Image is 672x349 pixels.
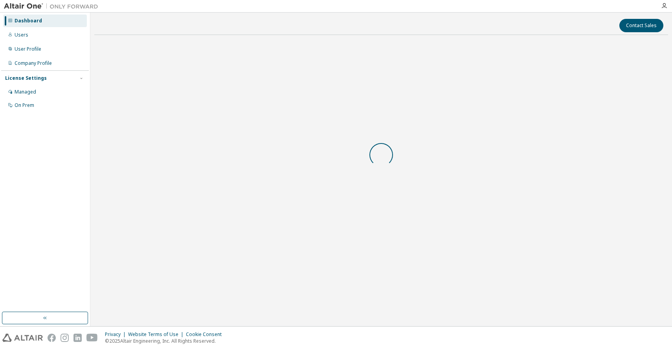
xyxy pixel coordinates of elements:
div: Managed [15,89,36,95]
img: altair_logo.svg [2,334,43,342]
div: Users [15,32,28,38]
div: Company Profile [15,60,52,66]
div: On Prem [15,102,34,108]
img: instagram.svg [61,334,69,342]
button: Contact Sales [619,19,663,32]
div: User Profile [15,46,41,52]
div: Website Terms of Use [128,331,186,338]
img: facebook.svg [48,334,56,342]
div: License Settings [5,75,47,81]
img: Altair One [4,2,102,10]
div: Dashboard [15,18,42,24]
p: © 2025 Altair Engineering, Inc. All Rights Reserved. [105,338,226,344]
div: Privacy [105,331,128,338]
img: youtube.svg [86,334,98,342]
img: linkedin.svg [73,334,82,342]
div: Cookie Consent [186,331,226,338]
